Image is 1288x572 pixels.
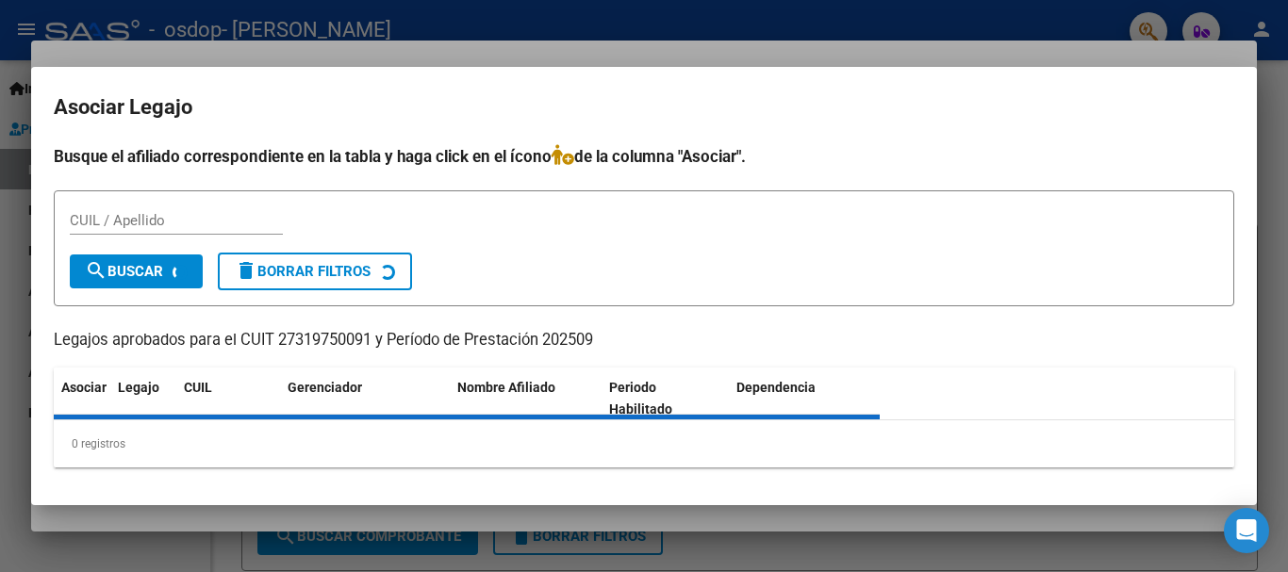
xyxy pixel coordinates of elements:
p: Legajos aprobados para el CUIT 27319750091 y Período de Prestación 202509 [54,329,1234,352]
mat-icon: search [85,259,107,282]
span: Legajo [118,380,159,395]
datatable-header-cell: Dependencia [729,368,881,430]
span: Gerenciador [288,380,362,395]
div: 0 registros [54,420,1234,467]
datatable-header-cell: CUIL [176,368,280,430]
span: CUIL [184,380,212,395]
button: Buscar [70,254,203,288]
datatable-header-cell: Nombre Afiliado [450,368,602,430]
button: Borrar Filtros [218,253,412,290]
span: Asociar [61,380,107,395]
span: Buscar [85,263,163,280]
mat-icon: delete [235,259,257,282]
datatable-header-cell: Asociar [54,368,110,430]
span: Borrar Filtros [235,263,371,280]
datatable-header-cell: Gerenciador [280,368,450,430]
span: Dependencia [736,380,816,395]
span: Periodo Habilitado [609,380,672,417]
span: Nombre Afiliado [457,380,555,395]
div: Open Intercom Messenger [1224,508,1269,553]
h2: Asociar Legajo [54,90,1234,125]
h4: Busque el afiliado correspondiente en la tabla y haga click en el ícono de la columna "Asociar". [54,144,1234,169]
datatable-header-cell: Periodo Habilitado [602,368,729,430]
datatable-header-cell: Legajo [110,368,176,430]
